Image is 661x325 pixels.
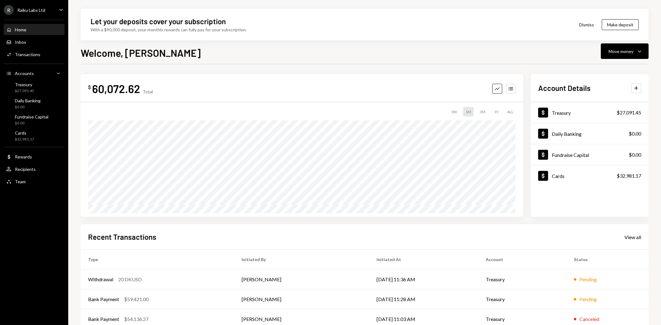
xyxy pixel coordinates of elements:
[17,7,45,13] div: Raiku Labs Ltd
[505,107,516,117] div: ALL
[88,232,156,242] h2: Recent Transactions
[15,114,48,119] div: Fundraise Capital
[531,165,649,186] a: Cards$32,981.17
[4,128,65,143] a: Cards$32,981.17
[4,80,65,95] a: Treasury$27,091.45
[552,110,571,116] div: Treasury
[552,131,582,137] div: Daily Banking
[88,296,119,303] div: Bank Payment
[124,296,149,303] div: $59,421.00
[91,26,247,33] div: With a $90,000 deposit, your monthly rewards can fully pay for your subscription.
[4,163,65,175] a: Recipients
[579,276,597,283] div: Pending
[118,276,142,283] div: 20 DKUSD
[531,102,649,123] a: Treasury$27,091.45
[124,315,149,323] div: $54,136.27
[4,68,65,79] a: Accounts
[4,176,65,187] a: Team
[15,71,34,76] div: Accounts
[624,234,641,240] a: View all
[369,250,479,269] th: Initiated At
[601,43,649,59] button: Move money
[15,105,41,110] div: $0.00
[4,112,65,127] a: Fundraise Capital$0.00
[4,151,65,162] a: Rewards
[81,47,201,59] h1: Welcome, [PERSON_NAME]
[4,24,65,35] a: Home
[15,39,26,45] div: Inbox
[4,5,14,15] div: R
[552,152,589,158] div: Fundraise Capital
[571,17,602,32] button: Dismiss
[449,107,459,117] div: 1W
[88,315,119,323] div: Bank Payment
[92,82,140,96] div: 60,072.62
[617,109,641,116] div: $27,091.45
[477,107,488,117] div: 3M
[492,107,501,117] div: 1Y
[88,276,113,283] div: Withdrawal
[15,154,32,159] div: Rewards
[369,289,479,309] td: [DATE] 11:28 AM
[531,123,649,144] a: Daily Banking$0.00
[88,84,91,90] div: $
[15,130,34,136] div: Cards
[531,144,649,165] a: Fundraise Capital$0.00
[4,49,65,60] a: Transactions
[234,269,369,289] td: [PERSON_NAME]
[629,130,641,137] div: $0.00
[4,36,65,47] a: Inbox
[15,179,26,184] div: Team
[91,16,226,26] div: Let your deposits cover your subscription
[602,19,639,30] button: Make deposit
[552,173,565,179] div: Cards
[479,269,566,289] td: Treasury
[15,167,36,172] div: Recipients
[234,250,369,269] th: Initiated By
[15,137,34,142] div: $32,981.17
[81,250,234,269] th: Type
[629,151,641,158] div: $0.00
[143,89,153,94] div: Total
[15,52,40,57] div: Transactions
[479,250,566,269] th: Account
[579,315,599,323] div: Canceled
[369,269,479,289] td: [DATE] 11:36 AM
[15,27,26,32] div: Home
[609,48,633,55] div: Move money
[234,289,369,309] td: [PERSON_NAME]
[566,250,649,269] th: Status
[4,96,65,111] a: Daily Banking$0.00
[463,107,474,117] div: 1M
[15,88,34,94] div: $27,091.45
[15,98,41,103] div: Daily Banking
[15,82,34,87] div: Treasury
[15,121,48,126] div: $0.00
[617,172,641,180] div: $32,981.17
[579,296,597,303] div: Pending
[538,83,591,93] h2: Account Details
[479,289,566,309] td: Treasury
